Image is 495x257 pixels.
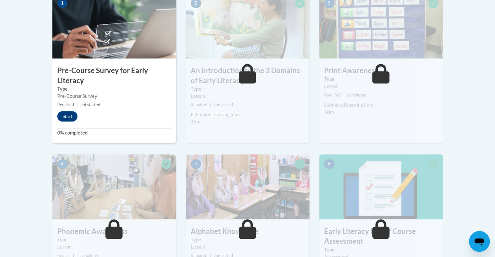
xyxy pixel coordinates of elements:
[191,85,305,93] label: Type
[191,159,201,169] span: 5
[214,102,233,107] span: completed
[191,93,305,100] div: Lesson
[57,93,171,100] div: Pre-Course Survey
[52,226,176,237] h3: Phonemic Awareness
[76,102,78,107] span: |
[324,101,438,109] div: Estimated learning time:
[57,111,77,122] button: Start
[324,93,341,97] span: Required
[347,93,366,97] span: completed
[57,85,171,93] label: Type
[52,154,176,219] img: Course Image
[324,76,438,83] label: Type
[186,154,309,219] img: Course Image
[191,102,207,107] span: Required
[191,111,305,118] div: Estimated learning time:
[324,83,438,90] div: Lesson
[324,159,335,169] span: 6
[324,246,438,253] label: Type
[324,109,334,115] span: 10m
[319,226,443,247] h3: Early Literacy End of Course Assessment
[191,236,305,243] label: Type
[57,159,68,169] span: 4
[57,102,74,107] span: Required
[80,102,100,107] span: not started
[343,93,345,97] span: |
[52,66,176,86] h3: Pre-Course Survey for Early Literacy
[191,119,200,124] span: 15m
[57,236,171,243] label: Type
[210,102,211,107] span: |
[469,231,490,252] iframe: Button to launch messaging window
[319,154,443,219] img: Course Image
[57,129,171,136] label: 0% completed
[186,226,309,237] h3: Alphabet Knowledge
[186,66,309,86] h3: An Introduction to the 3 Domains of Early Literacy
[191,243,305,251] div: Lesson
[57,243,171,251] div: Lesson
[319,66,443,76] h3: Print Awareness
